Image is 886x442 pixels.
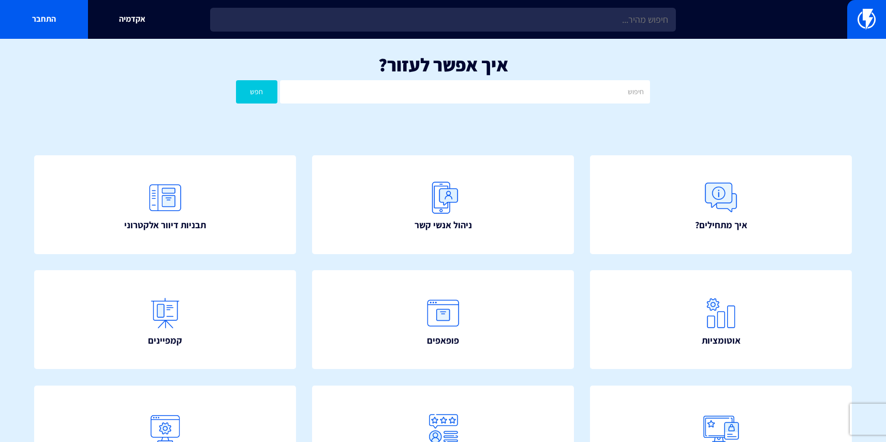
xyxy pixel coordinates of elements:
span: אוטומציות [702,334,741,347]
span: ניהול אנשי קשר [415,218,472,232]
input: חיפוש מהיר... [210,8,676,32]
a: ניהול אנשי קשר [312,155,574,254]
span: איך מתחילים? [695,218,747,232]
span: קמפיינים [148,334,182,347]
span: תבניות דיוור אלקטרוני [124,218,206,232]
a: תבניות דיוור אלקטרוני [34,155,296,254]
h1: איך אפשר לעזור? [16,54,870,75]
button: חפש [236,80,277,104]
span: פופאפים [427,334,459,347]
a: איך מתחילים? [590,155,852,254]
a: פופאפים [312,270,574,369]
input: חיפוש [280,80,650,104]
a: אוטומציות [590,270,852,369]
a: קמפיינים [34,270,296,369]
